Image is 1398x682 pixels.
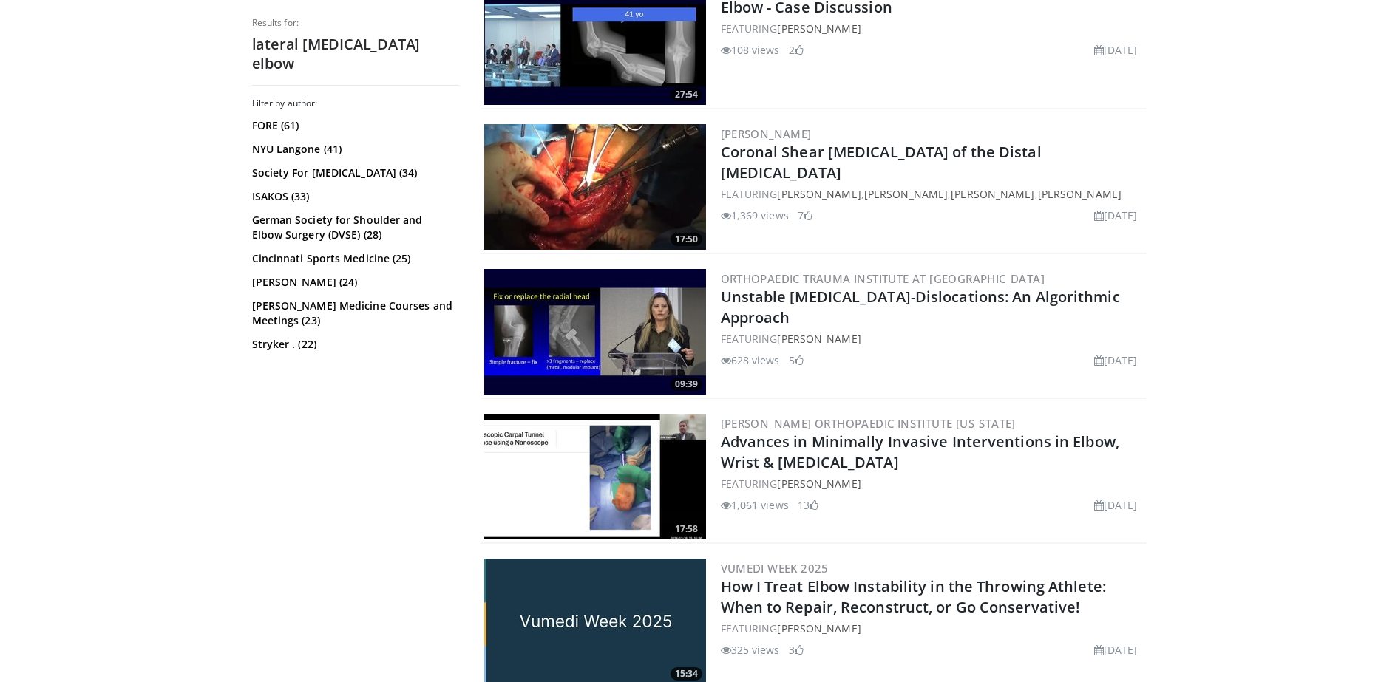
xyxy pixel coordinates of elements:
li: 3 [789,642,804,658]
a: [PERSON_NAME] [777,332,861,346]
div: FEATURING [721,476,1144,491]
a: Cincinnati Sports Medicine (25) [252,251,455,266]
a: [PERSON_NAME] [864,187,948,201]
span: 09:39 [671,378,702,391]
li: 1,369 views [721,208,789,223]
a: ISAKOS (33) [252,189,455,204]
li: 2 [789,42,804,58]
a: Coronal Shear [MEDICAL_DATA] of the Distal [MEDICAL_DATA] [721,142,1042,183]
li: 13 [798,497,818,513]
img: 893b0ecf-6290-4528-adad-53ec1ae8eb04.300x170_q85_crop-smart_upscale.jpg [484,269,706,395]
a: How I Treat Elbow Instability in the Throwing Athlete: When to Repair, Reconstruct, or Go Conserv... [721,576,1106,617]
h2: lateral [MEDICAL_DATA] elbow [252,35,459,73]
div: FEATURING [721,621,1144,636]
a: 17:50 [484,124,706,250]
h3: Filter by author: [252,98,459,109]
li: [DATE] [1094,497,1138,513]
a: [PERSON_NAME] Medicine Courses and Meetings (23) [252,299,455,328]
a: Vumedi Week 2025 [721,561,829,576]
p: Results for: [252,17,459,29]
span: 15:34 [671,667,702,681]
div: FEATURING [721,21,1144,36]
li: 108 views [721,42,780,58]
li: 325 views [721,642,780,658]
a: FORE (61) [252,118,455,133]
span: 17:58 [671,522,702,536]
li: 628 views [721,352,780,368]
a: [PERSON_NAME] [1038,187,1122,201]
a: Stryker . (22) [252,337,455,352]
li: [DATE] [1094,208,1138,223]
a: Society For [MEDICAL_DATA] (34) [252,166,455,180]
a: Unstable [MEDICAL_DATA]-Dislocations: An Algorithmic Approach [721,287,1120,327]
li: 5 [789,352,804,368]
a: [PERSON_NAME] [721,126,812,141]
a: Advances in Minimally Invasive Interventions in Elbow, Wrist & [MEDICAL_DATA] [721,432,1119,472]
div: FEATURING [721,331,1144,347]
a: [PERSON_NAME] (24) [252,275,455,290]
div: FEATURING , , , [721,186,1144,202]
img: ca60f8f2-2a5f-4c99-b52c-82adc798731e.300x170_q85_crop-smart_upscale.jpg [484,414,706,539]
a: German Society for Shoulder and Elbow Surgery (DVSE) (28) [252,213,455,242]
a: 17:58 [484,414,706,539]
li: 1,061 views [721,497,789,513]
a: 09:39 [484,269,706,395]
span: 27:54 [671,88,702,101]
a: Orthopaedic Trauma Institute at [GEOGRAPHIC_DATA] [721,271,1045,286]
li: [DATE] [1094,352,1138,368]
a: [PERSON_NAME] [951,187,1034,201]
li: [DATE] [1094,642,1138,658]
a: [PERSON_NAME] [777,187,861,201]
a: [PERSON_NAME] Orthopaedic Institute [US_STATE] [721,416,1016,431]
a: [PERSON_NAME] [777,21,861,35]
li: [DATE] [1094,42,1138,58]
li: 7 [798,208,812,223]
img: ac8baac7-4924-4fd7-8ded-201101107d91.300x170_q85_crop-smart_upscale.jpg [484,124,706,250]
a: NYU Langone (41) [252,142,455,157]
a: [PERSON_NAME] [777,477,861,491]
a: [PERSON_NAME] [777,621,861,635]
span: 17:50 [671,233,702,246]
